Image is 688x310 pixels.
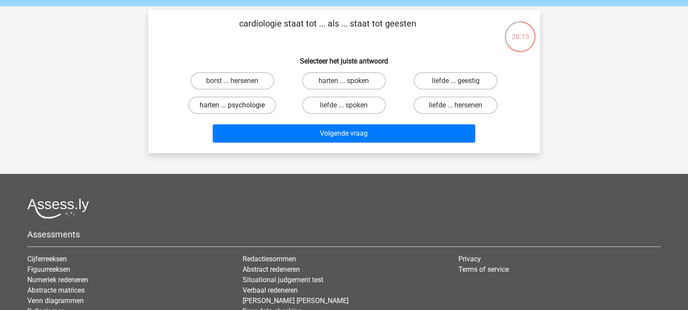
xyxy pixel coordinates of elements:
[414,72,497,90] label: liefde ... geestig
[458,255,481,263] a: Privacy
[27,198,89,219] img: Assessly logo
[213,124,475,143] button: Volgende vraag
[414,97,497,114] label: liefde ... hersenen
[27,265,70,273] a: Figuurreeksen
[27,255,67,263] a: Cijferreeksen
[27,297,84,305] a: Venn diagrammen
[302,97,386,114] label: liefde ... spoken
[191,72,274,90] label: borst ... hersenen
[504,20,537,42] div: 20:15
[27,286,85,294] a: Abstracte matrices
[27,276,88,284] a: Numeriek redeneren
[243,297,349,305] a: [PERSON_NAME] [PERSON_NAME]
[243,276,323,284] a: Situational judgement test
[243,286,298,294] a: Verbaal redeneren
[162,17,494,43] p: cardiologie staat tot ... als ... staat tot geesten
[243,255,296,263] a: Redactiesommen
[302,72,386,90] label: harten ... spoken
[188,97,276,114] label: harten ... psychologie
[27,229,661,240] h5: Assessments
[162,50,526,65] h6: Selecteer het juiste antwoord
[243,265,300,273] a: Abstract redeneren
[458,265,509,273] a: Terms of service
